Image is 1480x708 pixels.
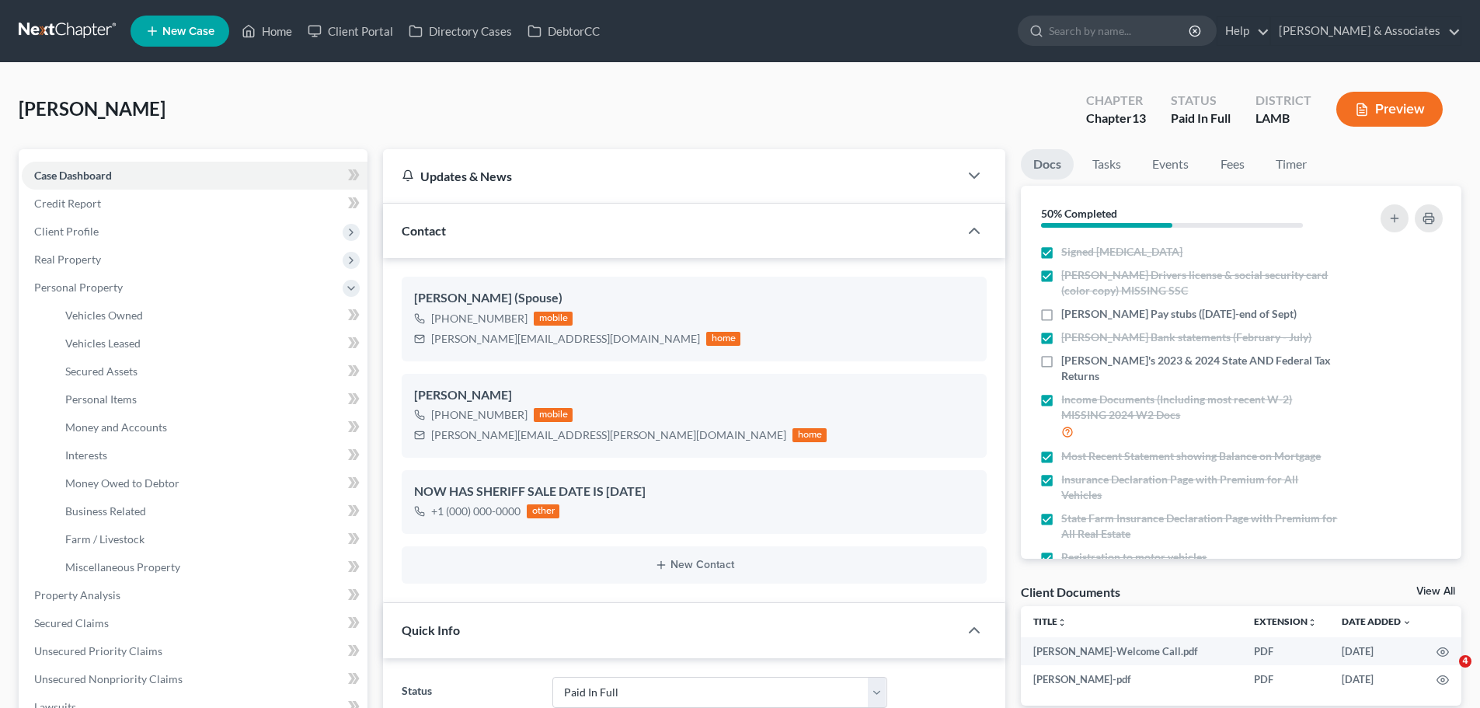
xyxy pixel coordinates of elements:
span: Personal Items [65,392,137,406]
div: [PHONE_NUMBER] [431,311,528,326]
span: Money and Accounts [65,420,167,434]
span: [PERSON_NAME]'s 2023 & 2024 State AND Federal Tax Returns [1061,353,1338,384]
span: Real Property [34,253,101,266]
div: Paid In Full [1171,110,1231,127]
a: [PERSON_NAME] & Associates [1271,17,1461,45]
span: [PERSON_NAME] Drivers license & social security card (color copy) MISSING SSC [1061,267,1338,298]
a: Personal Items [53,385,367,413]
div: NOW HAS SHERIFF SALE DATE IS [DATE] [414,483,974,501]
label: Status [394,677,544,708]
span: 4 [1459,655,1471,668]
span: Unsecured Nonpriority Claims [34,672,183,685]
span: [PERSON_NAME] Bank statements (February - July) [1061,330,1311,345]
strong: 50% Completed [1041,207,1117,220]
span: Unsecured Priority Claims [34,644,162,657]
span: Most Recent Statement showing Balance on Mortgage [1061,448,1321,464]
a: Unsecured Nonpriority Claims [22,665,367,693]
span: Property Analysis [34,588,120,602]
a: Date Added expand_more [1342,616,1412,627]
span: New Case [162,26,214,37]
div: Chapter [1086,110,1146,127]
a: Vehicles Owned [53,302,367,330]
div: [PERSON_NAME] [414,386,974,405]
div: Client Documents [1021,584,1120,600]
span: Farm / Livestock [65,532,145,546]
span: Registration to motor vehicles [1061,549,1207,565]
div: other [527,504,559,518]
span: Business Related [65,504,146,518]
button: Preview [1336,92,1443,127]
div: [PERSON_NAME][EMAIL_ADDRESS][PERSON_NAME][DOMAIN_NAME] [431,427,786,443]
div: [PERSON_NAME][EMAIL_ADDRESS][DOMAIN_NAME] [431,331,700,347]
span: Vehicles Owned [65,309,143,322]
a: Case Dashboard [22,162,367,190]
td: PDF [1241,665,1329,693]
span: [PERSON_NAME] Pay stubs ([DATE]-end of Sept) [1061,306,1297,322]
a: Secured Claims [22,609,367,637]
span: State Farm Insurance Declaration Page with Premium for All Real Estate [1061,511,1338,542]
span: Personal Property [34,281,123,294]
td: [DATE] [1329,665,1424,693]
div: Chapter [1086,92,1146,110]
span: [PERSON_NAME] [19,97,165,120]
a: Money and Accounts [53,413,367,441]
div: LAMB [1255,110,1311,127]
a: Extensionunfold_more [1254,616,1317,627]
td: PDF [1241,637,1329,665]
iframe: Intercom live chat [1427,655,1464,692]
a: Timer [1263,149,1319,180]
div: Updates & News [402,168,940,184]
span: Secured Assets [65,364,138,378]
a: Farm / Livestock [53,525,367,553]
i: expand_more [1402,618,1412,627]
span: 13 [1132,110,1146,125]
div: [PHONE_NUMBER] [431,407,528,423]
div: home [792,428,827,442]
a: Fees [1207,149,1257,180]
a: Secured Assets [53,357,367,385]
a: View All [1416,586,1455,597]
div: Status [1171,92,1231,110]
div: District [1255,92,1311,110]
span: Signed [MEDICAL_DATA] [1061,244,1182,260]
a: Vehicles Leased [53,330,367,357]
span: Money Owed to Debtor [65,476,179,490]
a: Business Related [53,497,367,525]
a: Credit Report [22,190,367,218]
a: Directory Cases [401,17,520,45]
span: Vehicles Leased [65,337,141,350]
a: Money Owed to Debtor [53,469,367,497]
i: unfold_more [1308,618,1317,627]
span: Credit Report [34,197,101,210]
a: Client Portal [300,17,401,45]
div: home [706,332,740,346]
a: Events [1140,149,1201,180]
a: Tasks [1080,149,1134,180]
span: Case Dashboard [34,169,112,182]
span: Interests [65,448,107,462]
a: Home [234,17,300,45]
div: mobile [534,312,573,326]
button: New Contact [414,559,974,571]
span: Client Profile [34,225,99,238]
div: mobile [534,408,573,422]
a: Docs [1021,149,1074,180]
a: Help [1217,17,1269,45]
a: Property Analysis [22,581,367,609]
div: [PERSON_NAME] (Spouse) [414,289,974,308]
a: Unsecured Priority Claims [22,637,367,665]
span: Quick Info [402,623,460,637]
span: Income Documents (Including most recent W-2) MISSING 2024 W2 Docs [1061,392,1338,423]
div: +1 (000) 000-0000 [431,504,521,519]
i: unfold_more [1057,618,1067,627]
a: DebtorCC [520,17,608,45]
a: Miscellaneous Property [53,553,367,581]
span: Secured Claims [34,616,109,630]
td: [PERSON_NAME]-pdf [1021,665,1241,693]
span: Insurance Declaration Page with Premium for All Vehicles [1061,472,1338,503]
input: Search by name... [1049,16,1191,45]
td: [PERSON_NAME]-Welcome Call.pdf [1021,637,1241,665]
span: Miscellaneous Property [65,560,180,574]
span: Contact [402,223,446,238]
a: Interests [53,441,367,469]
